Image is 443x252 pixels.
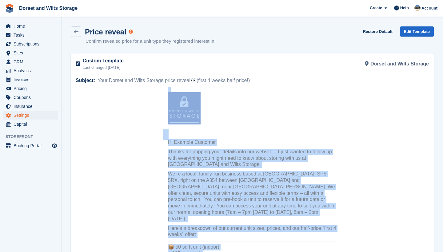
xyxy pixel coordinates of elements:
[83,65,249,71] p: Last changed [DATE]
[3,22,58,30] a: menu
[86,38,216,45] p: Confirm revealed price for a unit type they registered interest in.
[17,3,80,13] a: Dorset and Wilts Storage
[370,5,382,11] span: Create
[3,31,58,39] a: menu
[76,77,95,84] span: Subject:
[3,49,58,57] a: menu
[97,192,176,211] span: – £37.50 per week – £150 every 4 weeks – First 4 weeks half price – just £75*
[3,57,58,66] a: menu
[14,22,50,30] span: Home
[14,102,50,111] span: Insurance
[97,139,265,150] span: Here’s a breakdown of our current unit sizes, prices, and our half-price “first 4 weeks” offer:
[3,66,58,75] a: menu
[14,40,50,48] span: Subscriptions
[3,111,58,120] a: menu
[97,186,176,210] span: 📦 75 sq ft unit (indoor)
[14,84,50,93] span: Pricing
[14,93,50,102] span: Coupons
[14,31,50,39] span: Tasks
[3,84,58,93] a: menu
[3,102,58,111] a: menu
[414,5,421,11] img: Ben Chick
[97,164,176,182] span: – £25 per week – £100 every 4 weeks – First 4 weeks half price – just £50*
[421,5,437,11] span: Account
[97,84,264,134] span: We’re a local, family-run business based at [GEOGRAPHIC_DATA], SP5 5RX, right on the A354 between...
[14,111,50,120] span: Settings
[6,134,61,140] span: Storefront
[97,62,261,80] span: Thanks for popping your details into our website – I just wanted to follow up with everything you...
[3,141,58,150] a: menu
[14,66,50,75] span: Analytics
[14,141,50,150] span: Booking Portal
[361,26,395,37] button: Restore Default
[3,93,58,102] a: menu
[97,215,179,239] span: 📦 100 sq ft unit (indoor)
[14,49,50,57] span: Sites
[83,57,249,65] p: Custom Template
[5,4,14,13] img: stora-icon-8386f47178a22dfd0bd8f6a31ec36ba5ce8667c1dd55bd0f319d3a0aa187defe.svg
[3,40,58,48] a: menu
[97,5,130,37] img: Dorset and Wilts Storage Logo
[97,53,145,58] span: Hi Example Customer
[252,56,433,71] div: Dorset and Wilts Storage
[14,57,50,66] span: CRM
[97,221,179,239] span: – £50 per week – £200 every 4 weeks – First 4 weeks half price – just £100*
[85,28,126,36] h1: Price reveal
[400,26,434,37] a: Edit Template
[97,157,176,182] span: 📦 50 sq ft unit (indoor)
[95,77,250,84] span: Your Dorset and Wilts Storage price reveal👀(first 4 weeks half price!)
[14,75,50,84] span: Invoices
[3,120,58,128] a: menu
[14,120,50,128] span: Capital
[3,75,58,84] a: menu
[51,142,58,149] a: Preview store
[400,5,409,11] span: Help
[128,29,134,34] div: Tooltip anchor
